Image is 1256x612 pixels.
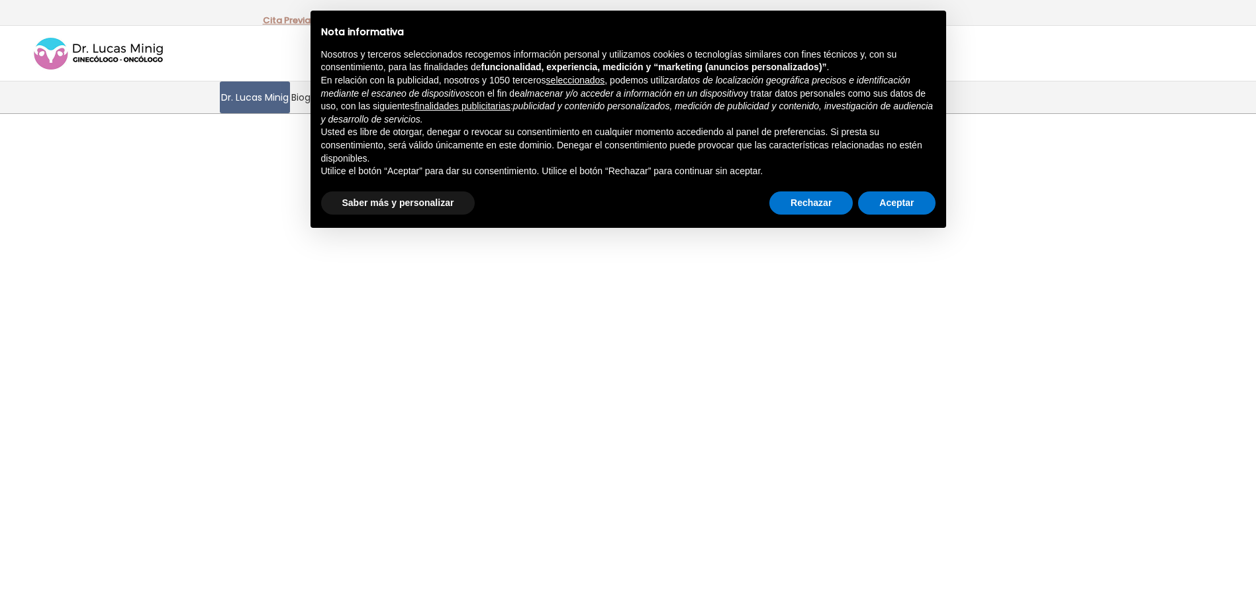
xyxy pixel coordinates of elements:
[291,90,332,105] span: Biografía
[321,101,934,125] em: publicidad y contenido personalizados, medición de publicidad y contenido, investigación de audie...
[858,191,935,215] button: Aceptar
[263,12,315,29] p: -
[769,191,853,215] button: Rechazar
[321,26,936,38] h2: Nota informativa
[321,191,475,215] button: Saber más y personalizar
[414,100,510,113] button: finalidades publicitarias
[481,62,827,72] strong: funcionalidad, experiencia, medición y “marketing (anuncios personalizados)”
[321,48,936,74] p: Nosotros y terceros seleccionados recogemos información personal y utilizamos cookies o tecnologí...
[263,14,311,26] a: Cita Previa
[220,81,290,113] a: Dr. Lucas Minig
[321,74,936,126] p: En relación con la publicidad, nosotros y 1050 terceros , podemos utilizar con el fin de y tratar...
[221,90,289,105] span: Dr. Lucas Minig
[520,88,744,99] em: almacenar y/o acceder a información en un dispositivo
[546,74,605,87] button: seleccionados
[321,75,910,99] em: datos de localización geográfica precisos e identificación mediante el escaneo de dispositivos
[290,81,334,113] a: Biografía
[321,126,936,165] p: Usted es libre de otorgar, denegar o revocar su consentimiento en cualquier momento accediendo al...
[321,165,936,178] p: Utilice el botón “Aceptar” para dar su consentimiento. Utilice el botón “Rechazar” para continuar...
